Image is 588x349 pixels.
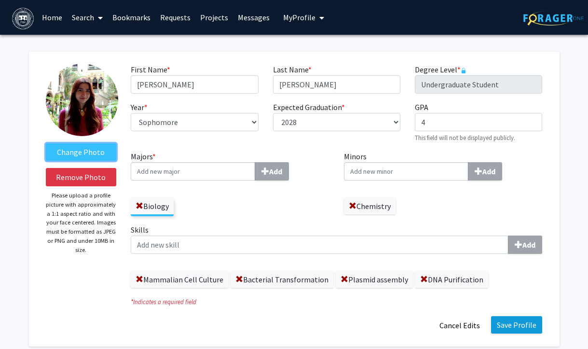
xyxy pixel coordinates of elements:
[131,236,508,254] input: SkillsAdd
[344,198,396,214] label: Chemistry
[131,198,174,214] label: Biology
[461,68,466,73] svg: This information is provided and automatically updated by Brandeis University and is not editable...
[283,13,315,22] span: My Profile
[523,11,584,26] img: ForagerOne Logo
[7,306,41,342] iframe: Chat
[273,64,312,75] label: Last Name
[155,0,195,34] a: Requests
[415,101,428,113] label: GPA
[433,316,486,335] button: Cancel Edits
[491,316,542,334] button: Save Profile
[231,271,333,288] label: Bacterial Transformation
[468,162,502,181] button: Minors
[46,64,118,136] img: Profile Picture
[415,134,515,141] small: This field will not be displayed publicly.
[482,167,495,176] b: Add
[415,64,466,75] label: Degree Level
[46,191,117,254] p: Please upload a profile picture with approximately a 1:1 aspect ratio and with your face centered...
[269,167,282,176] b: Add
[108,0,155,34] a: Bookmarks
[67,0,108,34] a: Search
[415,271,488,288] label: DNA Purification
[46,143,117,161] label: ChangeProfile Picture
[336,271,413,288] label: Plasmid assembly
[12,8,34,29] img: Brandeis University Logo
[195,0,233,34] a: Projects
[131,101,148,113] label: Year
[37,0,67,34] a: Home
[508,236,542,254] button: Skills
[131,151,329,181] label: Majors
[131,271,228,288] label: Mammalian Cell Culture
[344,151,543,181] label: Minors
[344,162,468,181] input: MinorsAdd
[233,0,274,34] a: Messages
[273,101,345,113] label: Expected Graduation
[46,168,117,186] button: Remove Photo
[522,240,535,250] b: Add
[131,224,542,254] label: Skills
[131,64,170,75] label: First Name
[131,162,255,181] input: Majors*Add
[131,297,542,307] i: Indicates a required field
[255,162,289,181] button: Majors*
